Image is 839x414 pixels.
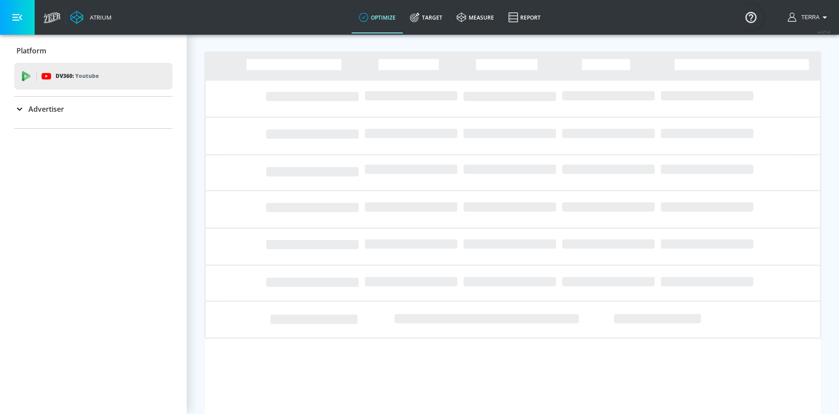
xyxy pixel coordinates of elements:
[352,1,403,33] a: optimize
[501,1,548,33] a: Report
[75,71,99,81] p: Youtube
[86,13,112,21] div: Atrium
[818,29,830,34] span: v 4.25.4
[403,1,450,33] a: Target
[16,46,46,56] p: Platform
[450,1,501,33] a: measure
[788,12,830,23] button: Terra
[739,4,763,29] button: Open Resource Center
[14,63,173,89] div: DV360: Youtube
[56,71,99,81] p: DV360:
[70,11,112,24] a: Atrium
[14,97,173,122] div: Advertiser
[14,38,173,63] div: Platform
[798,14,819,20] span: login as: terra.richardson@zefr.com
[28,104,64,114] p: Advertiser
